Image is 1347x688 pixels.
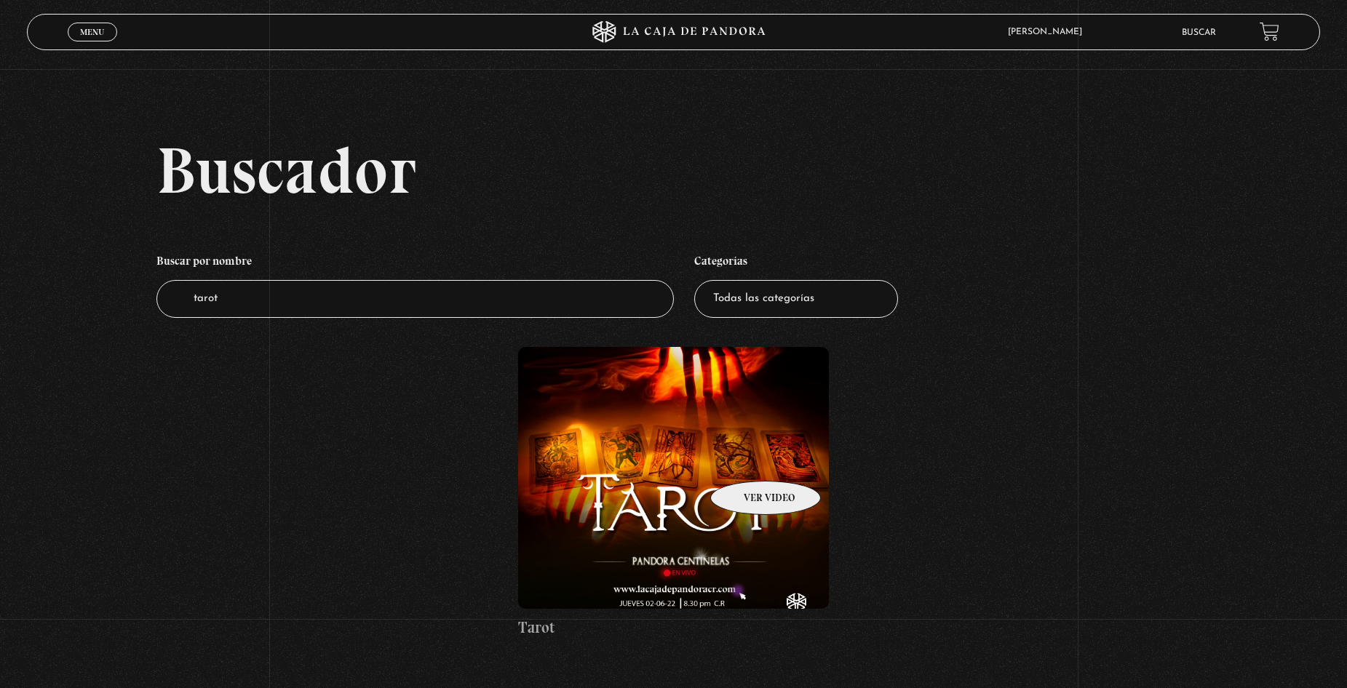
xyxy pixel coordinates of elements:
h4: Tarot [518,616,828,639]
h4: Buscar por nombre [156,247,674,280]
span: Cerrar [75,40,109,50]
a: Buscar [1182,28,1216,37]
a: View your shopping cart [1260,22,1279,41]
span: [PERSON_NAME] [1001,28,1097,36]
h4: Categorías [694,247,898,280]
span: Menu [80,28,104,36]
a: Tarot [518,347,828,639]
h2: Buscador [156,137,1320,203]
